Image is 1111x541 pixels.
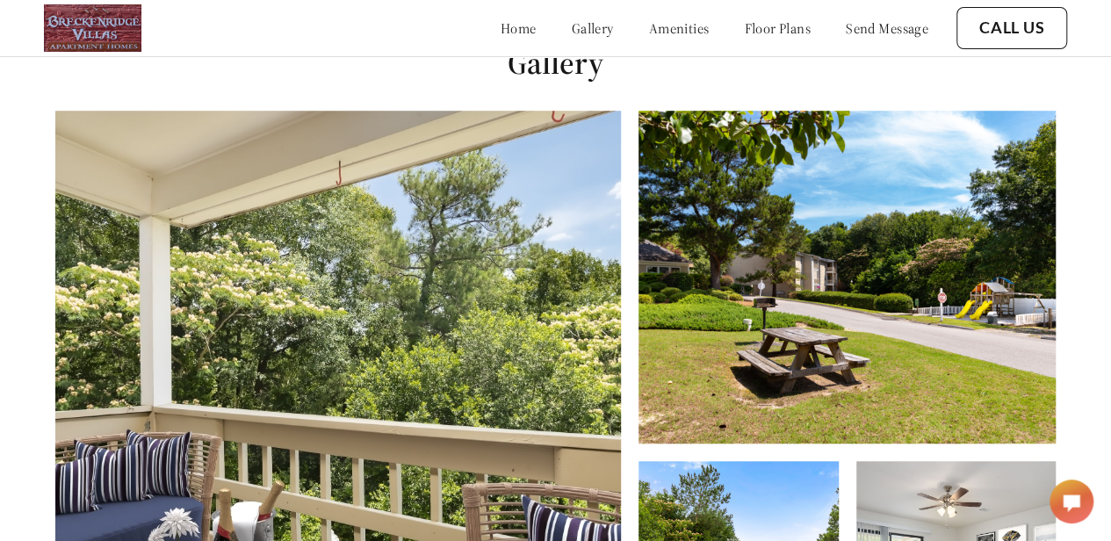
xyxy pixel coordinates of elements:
button: Call Us [956,7,1067,49]
a: floor plans [744,19,811,37]
a: Call Us [979,18,1044,38]
img: logo.png [44,4,141,52]
a: send message [846,19,928,37]
a: gallery [572,19,614,37]
a: amenities [649,19,710,37]
a: home [501,19,537,37]
img: Alt text [638,111,1055,444]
